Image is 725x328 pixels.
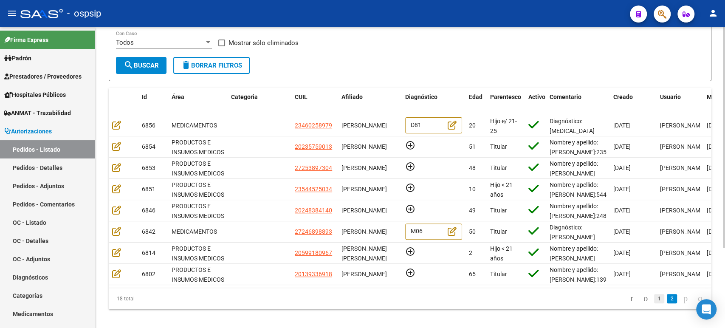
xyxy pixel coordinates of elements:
span: PRODUCTOS E INSUMOS MEDICOS [172,160,224,177]
span: 27246898893 [295,228,332,235]
mat-icon: search [124,60,134,70]
span: [DATE] [613,228,631,235]
button: Buscar [116,57,166,74]
span: Nombre y apellido: [PERSON_NAME]:54452503 Clínica [GEOGRAPHIC_DATA][PERSON_NAME] [550,181,623,227]
span: [PERSON_NAME] [341,143,387,150]
span: Id [142,93,147,100]
a: 1 [654,294,664,303]
span: Mostrar sólo eliminados [229,38,299,48]
mat-icon: add_circle_outline [405,161,415,172]
datatable-header-cell: Categoria [228,88,291,116]
span: 50 [469,228,476,235]
span: [DATE] [707,249,724,256]
span: 20248384140 [295,207,332,214]
span: MEDICAMENTOS [172,228,217,235]
span: Nombre y apellido: [PERSON_NAME]:13933691 [550,266,623,283]
span: [PERSON_NAME] [341,164,387,171]
span: Firma Express [4,35,48,45]
mat-icon: add_circle_outline [405,268,415,278]
span: [DATE] [707,271,724,277]
span: Diagnóstico [405,93,437,100]
button: Borrar Filtros [173,57,250,74]
span: 23544525034 [295,186,332,192]
span: [PERSON_NAME] [PERSON_NAME] [341,245,387,262]
span: Creado [613,93,633,100]
span: Hijo < 21 años [490,181,513,198]
span: 2 [469,249,472,256]
span: 6854 [142,143,155,150]
span: [DATE] [613,122,631,129]
mat-icon: add_circle_outline [405,204,415,214]
span: Usuario [660,93,681,100]
datatable-header-cell: Activo [525,88,546,116]
span: PRODUCTOS E INSUMOS MEDICOS [172,181,224,198]
span: Edad [469,93,482,100]
span: PRODUCTOS E INSUMOS MEDICOS [172,245,224,262]
datatable-header-cell: Usuario [657,88,703,116]
span: [PERSON_NAME] [660,271,705,277]
span: [PERSON_NAME] [660,143,705,150]
span: [PERSON_NAME] [660,249,705,256]
mat-icon: menu [7,8,17,18]
span: [DATE] [613,271,631,277]
span: [PERSON_NAME] [660,122,705,129]
span: [DATE] [707,228,724,235]
span: Afiliado [341,93,363,100]
a: go to first page [626,294,637,303]
datatable-header-cell: Afiliado [338,88,402,116]
span: Titular [490,271,507,277]
datatable-header-cell: Comentario [546,88,610,116]
span: [PERSON_NAME] [660,228,705,235]
span: Categoria [231,93,258,100]
a: 2 [667,294,677,303]
span: 20235759013 [295,143,332,150]
span: Nombre y apellido: [PERSON_NAME]:24838414 Paciente internado en la Clínica Boedo [550,203,623,238]
span: Titular [490,143,507,150]
span: 49 [469,207,476,214]
span: 6842 [142,228,155,235]
span: 20599180967 [295,249,332,256]
span: PRODUCTOS E INSUMOS MEDICOS [172,266,224,283]
datatable-header-cell: Creado [610,88,657,116]
li: page 1 [653,291,666,306]
span: Hijo < 21 años [490,245,513,262]
span: [DATE] [613,164,631,171]
datatable-header-cell: CUIL [291,88,338,116]
a: go to next page [680,294,691,303]
span: - ospsip [67,4,101,23]
span: [PERSON_NAME] [341,186,387,192]
span: 6856 [142,122,155,129]
span: Borrar Filtros [181,62,242,69]
span: 10 [469,186,476,192]
span: PRODUCTOS E INSUMOS MEDICOS [172,139,224,156]
span: [DATE] [613,186,631,192]
span: Parentesco [490,93,521,100]
span: 6851 [142,186,155,192]
span: [PERSON_NAME] [660,207,705,214]
span: [PERSON_NAME] [341,228,387,235]
span: 20 [469,122,476,129]
span: Titular [490,228,507,235]
mat-icon: person [708,8,718,18]
a: go to last page [694,294,706,303]
mat-icon: add_circle_outline [405,246,415,257]
div: M06 [405,223,462,240]
datatable-header-cell: Área [168,88,228,116]
span: 23460258979 [295,122,332,129]
span: [PERSON_NAME] [660,164,705,171]
span: [DATE] [707,207,724,214]
span: Diagnóstico: [MEDICAL_DATA] Médico Tratante: [PERSON_NAME]: [PHONE_NUMBER] / [PHONE_NUMBER] Corre... [550,118,604,240]
span: 48 [469,164,476,171]
mat-icon: add_circle_outline [405,140,415,150]
span: Hospitales Públicos [4,90,66,99]
span: 6853 [142,164,155,171]
span: [DATE] [707,186,724,192]
span: [PERSON_NAME] [341,207,387,214]
span: 65 [469,271,476,277]
div: Open Intercom Messenger [696,299,717,320]
span: Autorizaciones [4,127,52,136]
span: CUIL [295,93,307,100]
span: Titular [490,164,507,171]
span: Buscar [124,62,159,69]
div: D81 [405,117,462,134]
